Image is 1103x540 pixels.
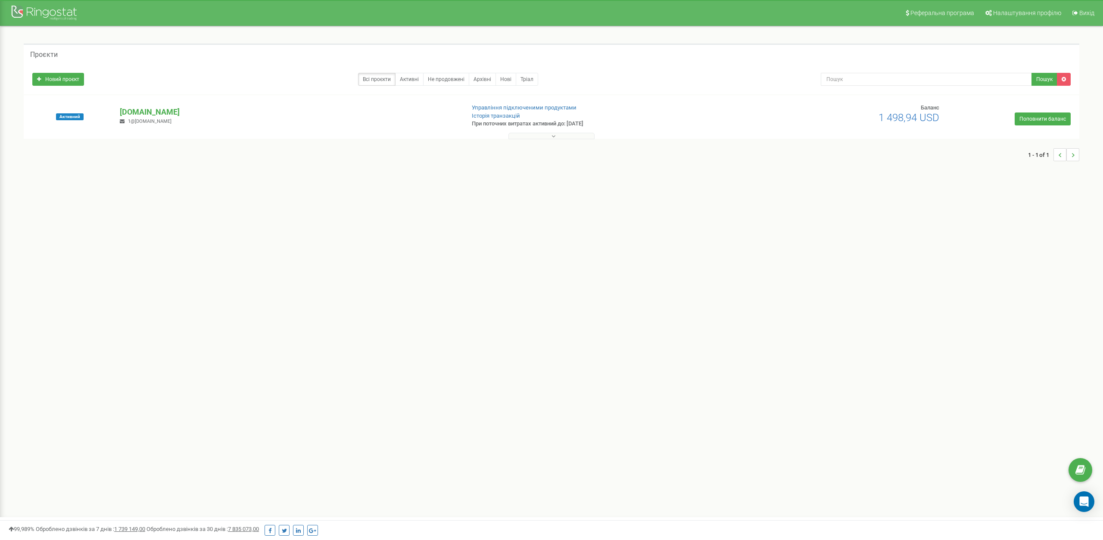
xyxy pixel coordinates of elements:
[472,112,520,119] a: Історія транзакцій
[469,73,496,86] a: Архівні
[1015,112,1071,125] a: Поповнити баланс
[32,73,84,86] a: Новий проєкт
[1074,491,1094,512] div: Open Intercom Messenger
[358,73,396,86] a: Всі проєкти
[423,73,469,86] a: Не продовжені
[120,106,457,118] p: [DOMAIN_NAME]
[1028,148,1053,161] span: 1 - 1 of 1
[472,120,722,128] p: При поточних витратах активний до: [DATE]
[516,73,538,86] a: Тріал
[821,73,1032,86] input: Пошук
[993,9,1061,16] span: Налаштування профілю
[472,104,576,111] a: Управління підключеними продуктами
[879,112,939,124] span: 1 498,94 USD
[128,119,171,124] span: 1@[DOMAIN_NAME]
[1028,140,1079,170] nav: ...
[921,104,939,111] span: Баланс
[1079,9,1094,16] span: Вихід
[395,73,424,86] a: Активні
[30,51,58,59] h5: Проєкти
[56,113,84,120] span: Активний
[910,9,974,16] span: Реферальна програма
[1031,73,1057,86] button: Пошук
[495,73,516,86] a: Нові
